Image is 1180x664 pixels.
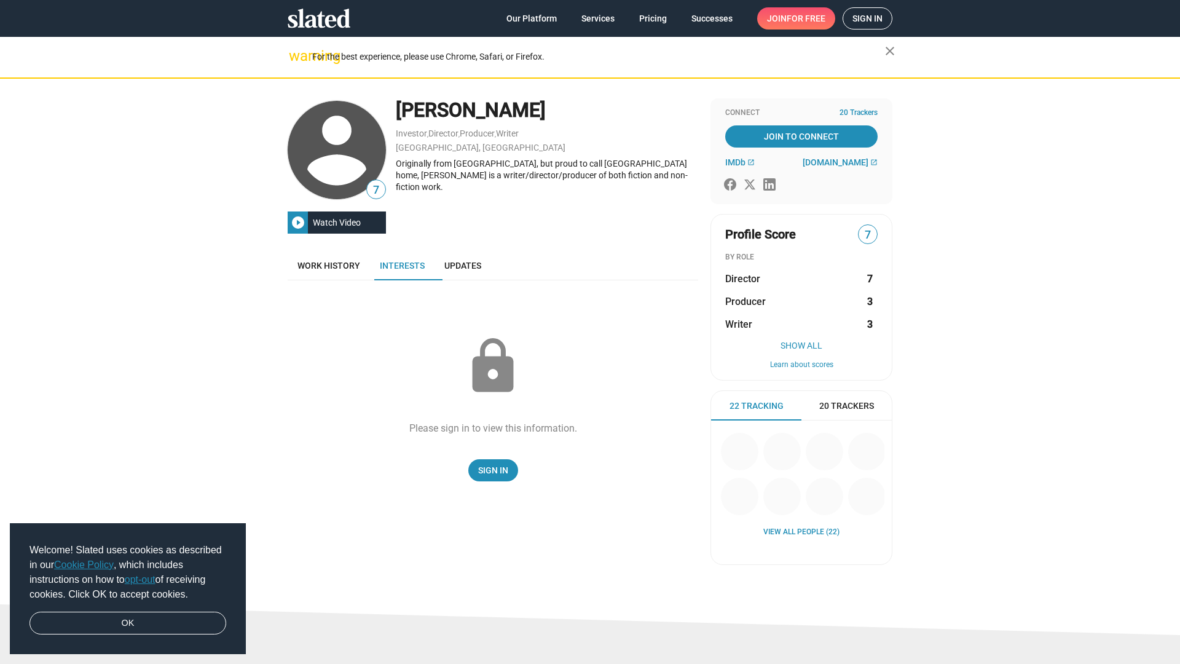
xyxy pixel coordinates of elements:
[725,253,878,263] div: BY ROLE
[629,7,677,30] a: Pricing
[289,49,304,63] mat-icon: warning
[840,108,878,118] span: 20 Trackers
[639,7,667,30] span: Pricing
[396,143,565,152] a: [GEOGRAPHIC_DATA], [GEOGRAPHIC_DATA]
[288,211,386,234] button: Watch Video
[396,158,698,192] div: Originally from [GEOGRAPHIC_DATA], but proud to call [GEOGRAPHIC_DATA] home, [PERSON_NAME] is a w...
[458,131,460,138] span: ,
[867,272,873,285] strong: 7
[803,157,878,167] a: [DOMAIN_NAME]
[495,131,496,138] span: ,
[725,108,878,118] div: Connect
[803,157,868,167] span: [DOMAIN_NAME]
[435,251,491,280] a: Updates
[312,49,885,65] div: For the best experience, please use Chrome, Safari, or Firefox.
[10,523,246,655] div: cookieconsent
[725,272,760,285] span: Director
[691,7,733,30] span: Successes
[682,7,742,30] a: Successes
[468,459,518,481] a: Sign In
[787,7,825,30] span: for free
[725,341,878,350] button: Show All
[867,318,873,331] strong: 3
[852,8,883,29] span: Sign in
[725,125,878,148] a: Join To Connect
[308,211,366,234] div: Watch Video
[581,7,615,30] span: Services
[747,159,755,166] mat-icon: open_in_new
[54,559,114,570] a: Cookie Policy
[297,261,360,271] span: Work history
[725,157,755,167] a: IMDb
[370,251,435,280] a: Interests
[867,295,873,308] strong: 3
[728,125,875,148] span: Join To Connect
[462,336,524,397] mat-icon: lock
[380,261,425,271] span: Interests
[730,400,784,412] span: 22 Tracking
[496,128,519,138] a: Writer
[29,543,226,602] span: Welcome! Slated uses cookies as described in our , which includes instructions on how to of recei...
[428,128,458,138] a: Director
[859,227,877,243] span: 7
[725,157,745,167] span: IMDb
[460,128,495,138] a: Producer
[572,7,624,30] a: Services
[291,215,305,230] mat-icon: play_circle_filled
[444,261,481,271] span: Updates
[763,528,840,537] a: View all People (22)
[725,318,752,331] span: Writer
[819,400,874,412] span: 20 Trackers
[125,574,155,585] a: opt-out
[725,295,766,308] span: Producer
[367,182,385,199] span: 7
[497,7,567,30] a: Our Platform
[478,459,508,481] span: Sign In
[288,251,370,280] a: Work history
[427,131,428,138] span: ,
[870,159,878,166] mat-icon: open_in_new
[725,360,878,370] button: Learn about scores
[396,97,698,124] div: [PERSON_NAME]
[883,44,897,58] mat-icon: close
[506,7,557,30] span: Our Platform
[725,226,796,243] span: Profile Score
[29,612,226,635] a: dismiss cookie message
[757,7,835,30] a: Joinfor free
[409,422,577,435] div: Please sign in to view this information.
[767,7,825,30] span: Join
[396,128,427,138] a: Investor
[843,7,892,30] a: Sign in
